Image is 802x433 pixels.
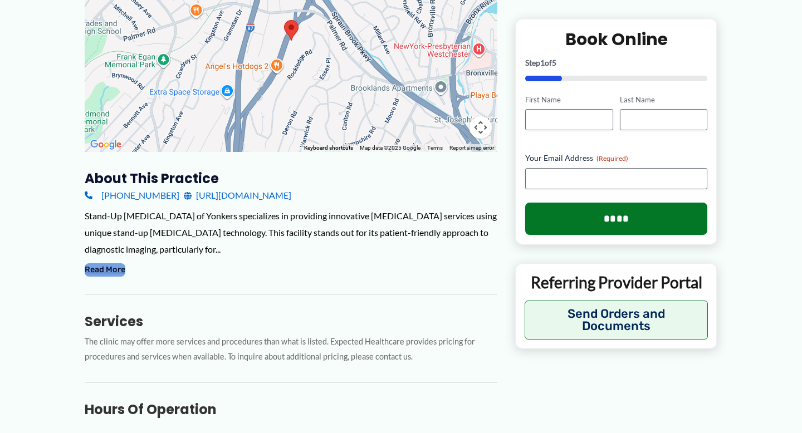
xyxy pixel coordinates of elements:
[525,152,707,164] label: Your Email Address
[87,137,124,152] img: Google
[85,263,125,277] button: Read More
[427,145,443,151] a: Terms (opens in new tab)
[184,187,291,204] a: [URL][DOMAIN_NAME]
[620,94,707,105] label: Last Name
[540,57,545,67] span: 1
[87,137,124,152] a: Open this area in Google Maps (opens a new window)
[552,57,556,67] span: 5
[85,334,497,365] p: The clinic may offer more services and procedures than what is listed. Expected Healthcare provid...
[525,28,707,50] h2: Book Online
[525,272,708,292] p: Referring Provider Portal
[85,187,179,204] a: [PHONE_NUMBER]
[85,170,497,187] h3: About this practice
[85,401,497,418] h3: Hours of Operation
[525,301,708,339] button: Send Orders and Documents
[85,208,497,257] div: Stand-Up [MEDICAL_DATA] of Yonkers specializes in providing innovative [MEDICAL_DATA] services us...
[525,58,707,66] p: Step of
[85,313,497,330] h3: Services
[449,145,494,151] a: Report a map error
[304,144,353,152] button: Keyboard shortcuts
[360,145,420,151] span: Map data ©2025 Google
[470,116,492,139] button: Map camera controls
[596,154,628,163] span: (Required)
[525,94,613,105] label: First Name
